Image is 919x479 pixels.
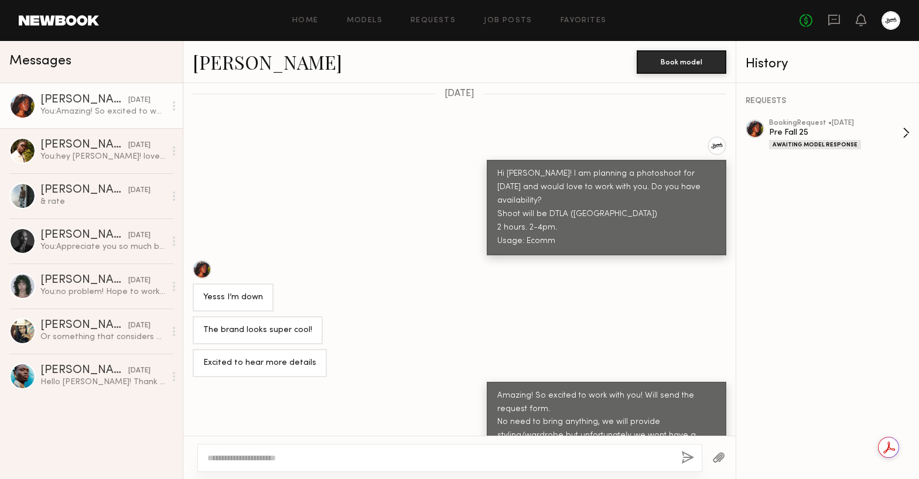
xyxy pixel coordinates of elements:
div: [DATE] [128,230,151,241]
div: [DATE] [128,185,151,196]
div: History [746,57,910,71]
div: You: hey [PERSON_NAME]! love your look and would love to work with you on a shoot that we are loo... [40,151,165,162]
a: [PERSON_NAME] [193,49,342,74]
div: [PERSON_NAME] [40,94,128,106]
div: Excited to hear more details [203,357,316,370]
a: Requests [411,17,456,25]
div: You: Appreciate you so much bro! Was a pleasure working with you [40,241,165,252]
div: REQUESTS [746,97,910,105]
div: [DATE] [128,275,151,286]
div: Yesss I’m down [203,291,263,304]
a: Book model [637,56,726,66]
div: You: Amazing! So excited to work with you! Will send the request form. No need to bring anything,... [40,106,165,117]
div: Pre Fall 25 [769,127,903,138]
div: [DATE] [128,320,151,331]
div: [DATE] [128,140,151,151]
div: Hi [PERSON_NAME]! I am planning a photoshoot for [DATE] and would love to work with you. Do you h... [497,167,716,248]
div: booking Request • [DATE] [769,119,903,127]
a: Home [292,17,319,25]
span: [DATE] [445,89,474,99]
div: You: no problem! Hope to work in the future! [40,286,165,297]
a: Favorites [561,17,607,25]
div: The brand looks super cool! [203,324,312,337]
div: [PERSON_NAME] [40,365,128,377]
div: Amazing! So excited to work with you! Will send the request form. No need to bring anything, we w... [497,389,716,457]
div: [DATE] [128,365,151,377]
span: Messages [9,54,71,68]
a: Models [347,17,382,25]
div: Awaiting Model Response [769,140,861,149]
a: Job Posts [484,17,532,25]
div: Hello [PERSON_NAME]! Thank you for reaching out. I am available [DATE]! Thanks! [40,377,165,388]
div: [PERSON_NAME] [40,139,128,151]
div: [PERSON_NAME] [40,184,128,196]
div: [PERSON_NAME] [40,230,128,241]
div: [DATE] [128,95,151,106]
div: [PERSON_NAME] [40,320,128,331]
div: Or something that considers usage that’s in your budget! Let me know and I can keep that [DATE] s... [40,331,165,343]
a: bookingRequest •[DATE]Pre Fall 25Awaiting Model Response [769,119,910,149]
div: & rate [40,196,165,207]
div: [PERSON_NAME] [40,275,128,286]
button: Book model [637,50,726,74]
